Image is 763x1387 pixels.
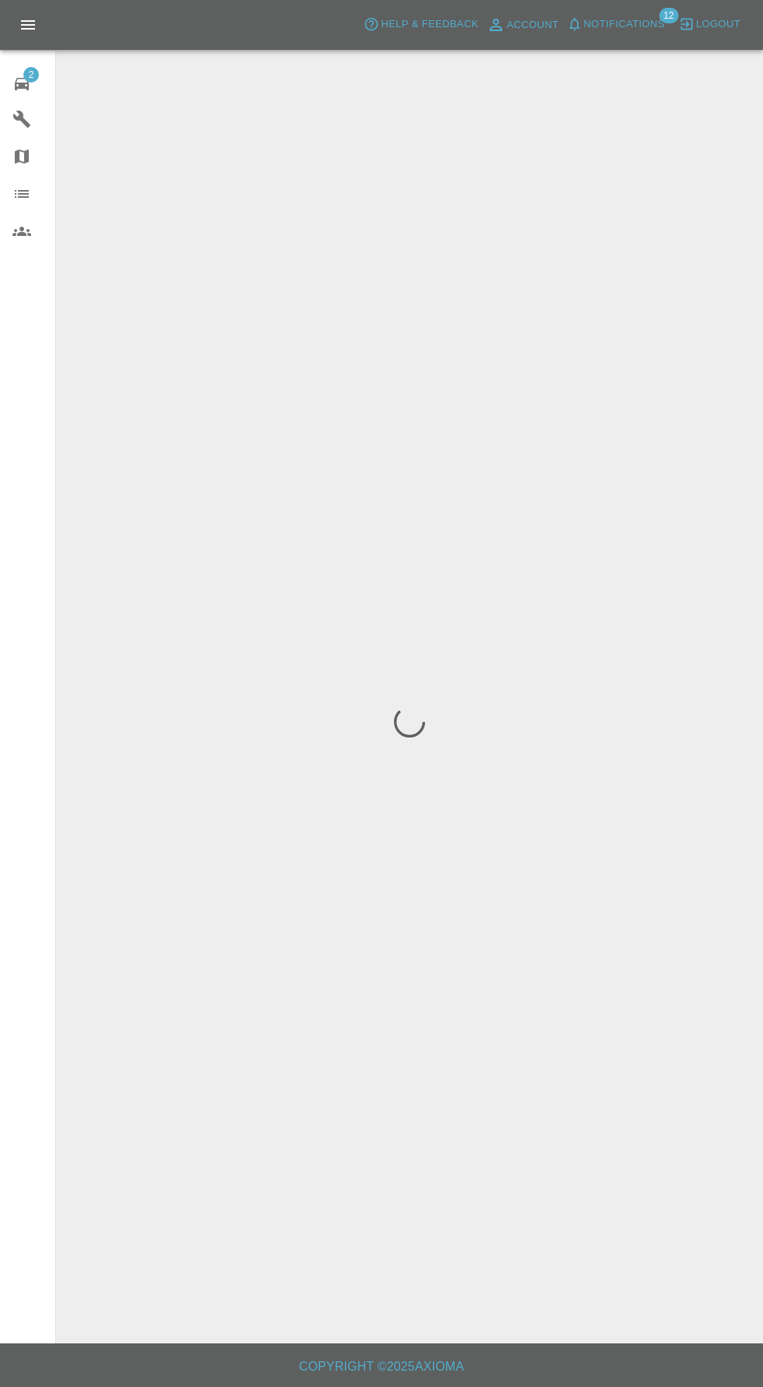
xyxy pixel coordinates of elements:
button: Open drawer [9,6,47,44]
span: Help & Feedback [381,16,478,33]
button: Logout [675,12,744,37]
span: Account [507,16,559,34]
span: 12 [659,8,678,23]
button: Help & Feedback [360,12,482,37]
span: Notifications [584,16,665,33]
span: Logout [696,16,740,33]
button: Notifications [563,12,669,37]
a: Account [483,12,563,37]
span: 2 [23,67,39,83]
h6: Copyright © 2025 Axioma [12,1356,751,1378]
